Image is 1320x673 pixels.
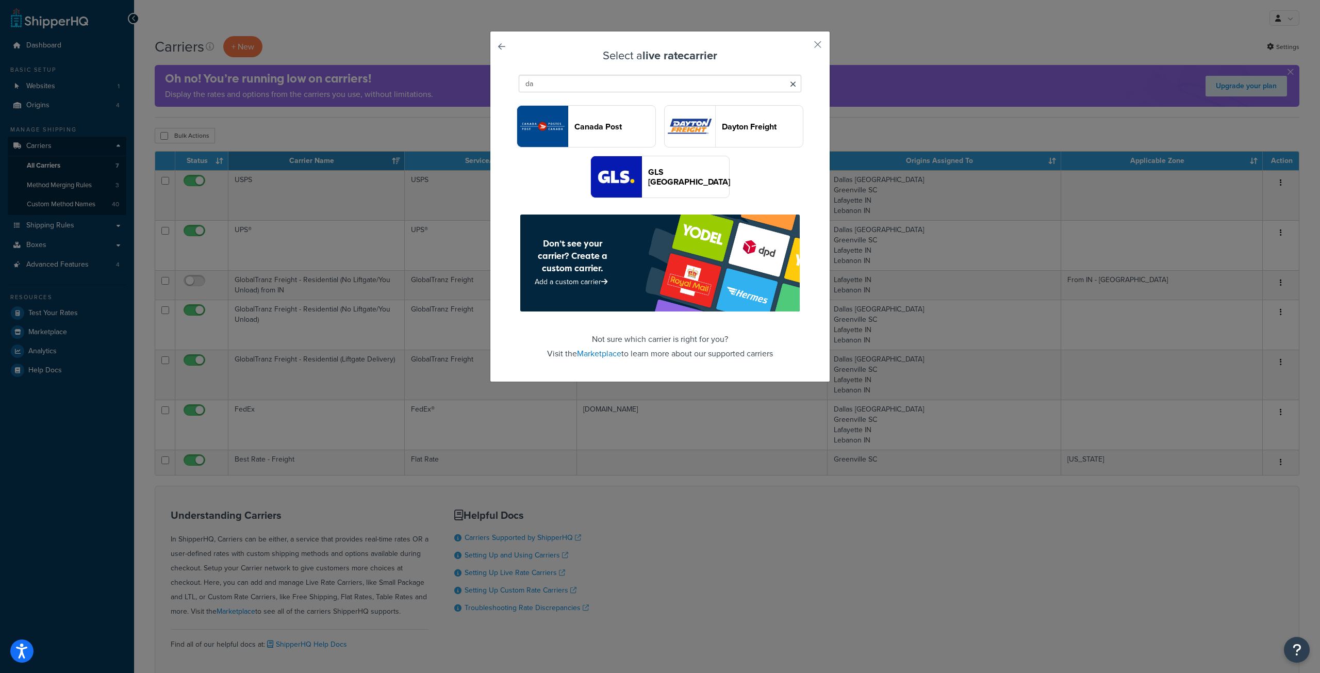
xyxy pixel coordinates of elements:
[665,106,715,147] img: daytonFreight logo
[790,77,796,92] span: Clear search query
[517,106,568,147] img: canadaPost logo
[535,276,610,287] a: Add a custom carrier
[526,237,618,274] h4: Don’t see your carrier? Create a custom carrier.
[516,50,804,62] h3: Select a
[517,105,656,147] button: canadaPost logoCanada Post
[642,47,717,64] strong: live rate carrier
[722,122,803,132] header: Dayton Freight
[590,156,730,198] button: glsCanada logoGLS [GEOGRAPHIC_DATA]
[591,156,641,198] img: glsCanada logo
[519,75,801,92] input: Search Carriers
[574,122,655,132] header: Canada Post
[648,167,730,187] header: GLS [GEOGRAPHIC_DATA]
[1284,637,1310,663] button: Open Resource Center
[577,348,621,359] a: Marketplace
[516,215,804,361] footer: Not sure which carrier is right for you? Visit the to learn more about our supported carriers
[664,105,803,147] button: daytonFreight logoDayton Freight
